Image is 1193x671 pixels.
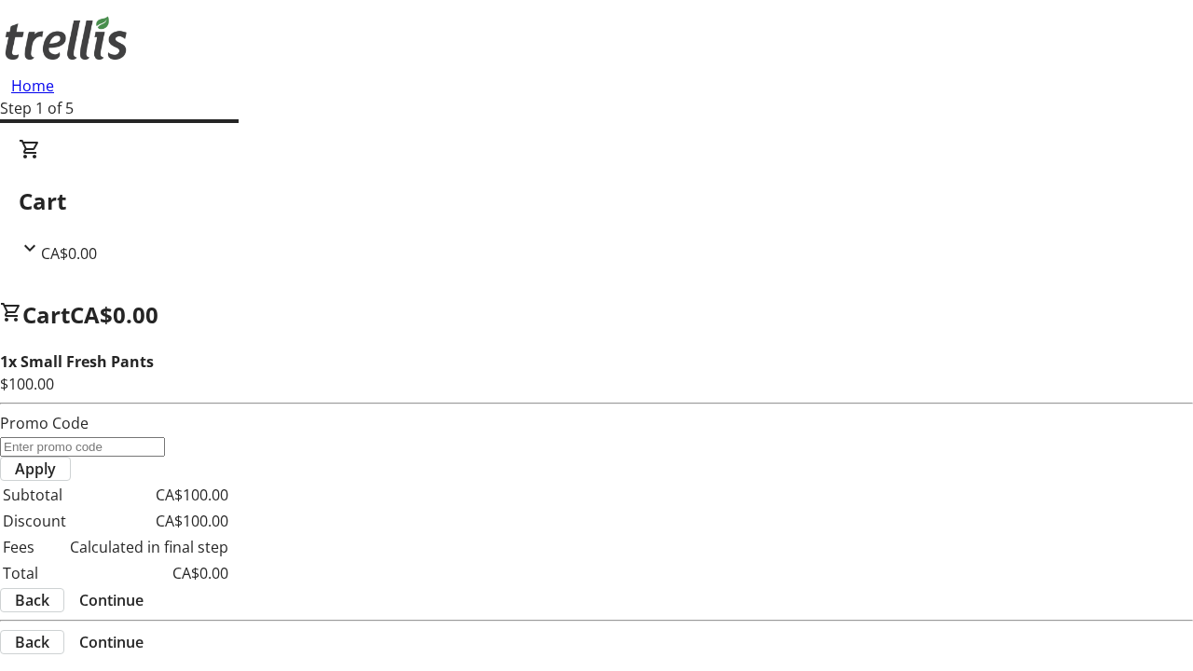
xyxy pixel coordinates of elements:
[79,631,144,653] span: Continue
[19,138,1174,265] div: CartCA$0.00
[64,589,158,611] button: Continue
[64,631,158,653] button: Continue
[69,561,229,585] td: CA$0.00
[69,509,229,533] td: CA$100.00
[41,243,97,264] span: CA$0.00
[69,483,229,507] td: CA$100.00
[15,458,56,480] span: Apply
[2,561,67,585] td: Total
[79,589,144,611] span: Continue
[22,299,70,330] span: Cart
[2,483,67,507] td: Subtotal
[2,509,67,533] td: Discount
[69,535,229,559] td: Calculated in final step
[15,589,49,611] span: Back
[2,535,67,559] td: Fees
[15,631,49,653] span: Back
[19,185,1174,218] h2: Cart
[70,299,158,330] span: CA$0.00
